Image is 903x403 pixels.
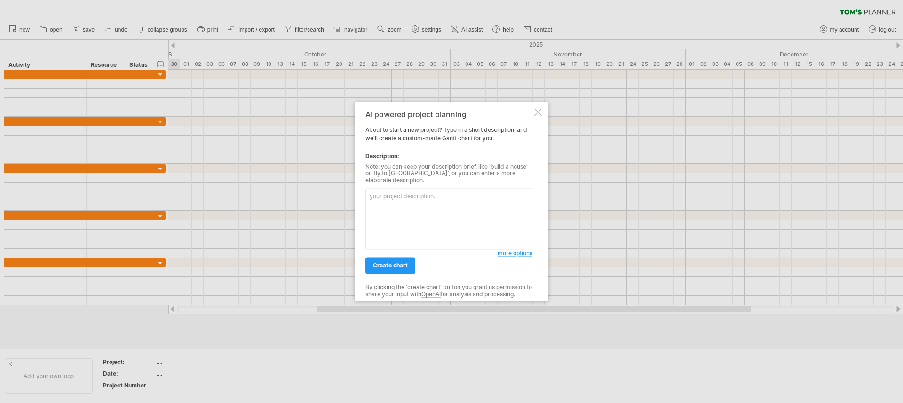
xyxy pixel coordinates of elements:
a: more options [498,250,532,258]
a: OpenAI [421,290,441,298]
div: By clicking the 'create chart' button you grant us permission to share your input with for analys... [365,284,532,298]
span: more options [498,250,532,257]
div: Note: you can keep your description brief, like 'build a house' or 'fly to [GEOGRAPHIC_DATA]', or... [365,163,532,184]
div: AI powered project planning [365,110,532,119]
div: About to start a new project? Type in a short description, and we'll create a custom-made Gantt c... [365,110,532,292]
div: Description: [365,152,532,161]
span: create chart [373,262,408,269]
a: create chart [365,258,415,274]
